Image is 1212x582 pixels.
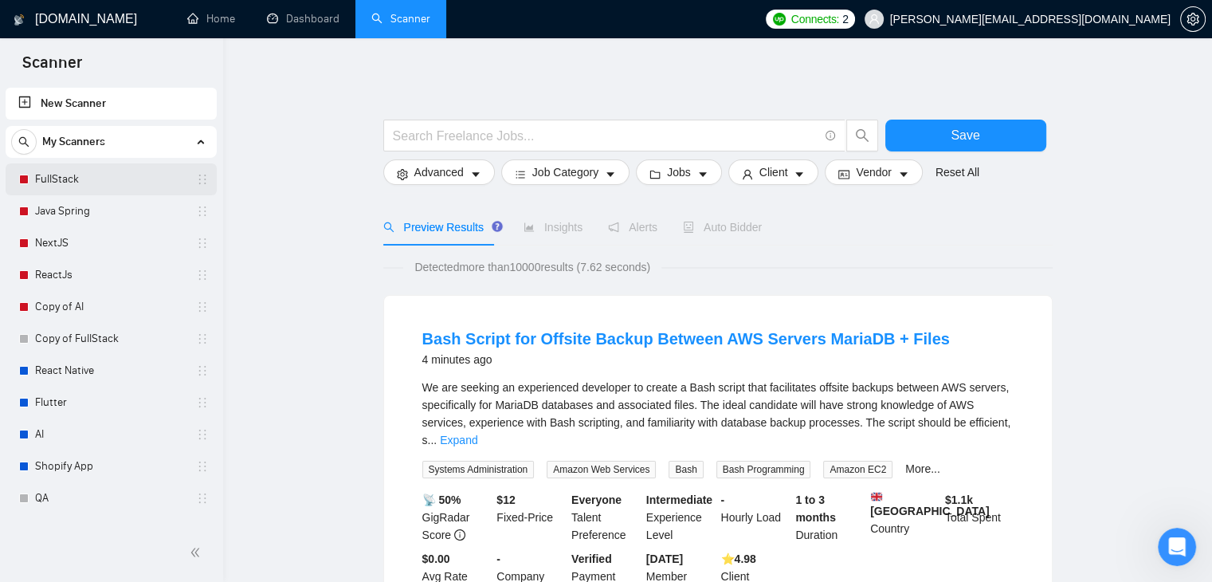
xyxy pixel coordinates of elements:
span: caret-down [470,168,481,180]
img: Profile image for Mariia [18,115,50,147]
a: Bash Script for Offsite Backup Between AWS Servers MariaDB + Files [422,330,950,348]
li: New Scanner [6,88,217,120]
b: Verified [571,553,612,565]
span: Alerts [608,221,657,234]
img: Profile image for Mariia [18,56,50,88]
span: info-circle [826,131,836,141]
a: Copy of AI [35,291,186,323]
img: 🇬🇧 [871,491,882,502]
span: holder [196,205,209,218]
button: folderJobscaret-down [636,159,722,185]
a: ReactJs [35,259,186,291]
span: info-circle [454,529,465,541]
a: AI [35,419,186,450]
div: GigRadar Score [419,491,494,544]
div: We are seeking an experienced developer to create a Bash script that facilitates offsite backups ... [422,379,1014,449]
span: Auto Bidder [683,221,762,234]
span: folder [649,168,661,180]
span: holder [196,173,209,186]
button: settingAdvancedcaret-down [383,159,495,185]
span: idcard [838,168,849,180]
b: - [496,553,500,565]
input: Search Freelance Jobs... [393,126,818,146]
button: search [11,129,37,155]
div: Experience Level [643,491,718,544]
span: caret-down [898,168,909,180]
span: Vendor [856,163,891,181]
div: Hourly Load [718,491,793,544]
span: holder [196,364,209,377]
span: 2 [842,10,849,28]
b: [DATE] [646,553,683,565]
span: Client [759,163,788,181]
span: Job Category [532,163,598,181]
span: setting [1181,13,1205,26]
span: caret-down [605,168,616,180]
span: holder [196,237,209,250]
img: upwork-logo.png [773,13,786,26]
a: React Native [35,355,186,387]
span: Connects: [791,10,839,28]
span: holder [196,301,209,313]
a: QA [35,482,186,514]
b: $ 1.1k [945,494,973,506]
span: caret-down [794,168,805,180]
div: Mariia [57,190,91,206]
button: Help [213,435,319,499]
a: FullStack [35,163,186,195]
span: caret-down [697,168,708,180]
span: Detected more than 10000 results (7.62 seconds) [403,258,661,276]
span: Bash Programming [716,461,811,478]
div: Mariia [57,131,91,147]
span: Home [37,475,69,486]
span: holder [196,332,209,345]
span: notification [608,222,619,233]
span: Preview Results [383,221,498,234]
a: homeHome [187,12,235,26]
b: [GEOGRAPHIC_DATA] [870,491,990,517]
div: 4 minutes ago [422,350,950,369]
b: $ 12 [496,494,515,506]
div: Total Spent [942,491,1017,544]
a: dashboardDashboard [267,12,339,26]
b: 1 to 3 months [795,494,836,524]
span: Advanced [414,163,464,181]
b: Intermediate [646,494,712,506]
span: double-left [190,545,206,560]
span: search [847,128,877,143]
span: My Scanners [42,126,105,158]
div: Fixed-Price [493,491,568,544]
div: • [DATE] [94,190,139,206]
div: Country [867,491,942,544]
span: Jobs [667,163,691,181]
div: Mariia [57,72,91,88]
b: - [721,494,725,506]
span: Amazon EC2 [823,461,892,478]
span: Scanner [10,51,95,85]
span: Bash [669,461,703,478]
button: setting [1180,6,1206,32]
div: Talent Preference [568,491,643,544]
a: New Scanner [18,88,204,120]
a: Devops [35,514,186,546]
span: holder [196,428,209,441]
span: ... [428,434,437,446]
a: Shopify App [35,450,186,482]
span: search [12,136,36,147]
h1: Messages [118,7,204,34]
button: barsJob Categorycaret-down [501,159,630,185]
button: Save [885,120,1046,151]
div: Tooltip anchor [490,219,504,234]
span: user [869,14,880,25]
div: • [DATE] [94,72,139,88]
b: 📡 50% [422,494,461,506]
span: search [383,222,394,233]
span: user [742,168,753,180]
span: robot [683,222,694,233]
span: Hi, [EMAIL_ADDRESS][DOMAIN_NAME], Welcome to [DOMAIN_NAME]! Why don't you check out our tutorials... [57,175,833,187]
span: area-chart [524,222,535,233]
span: Save [951,125,979,145]
img: Profile image for Mariia [18,174,50,206]
button: search [846,120,878,151]
span: We are seeking an experienced developer to create a Bash script that facilitates offsite backups ... [422,381,1011,446]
